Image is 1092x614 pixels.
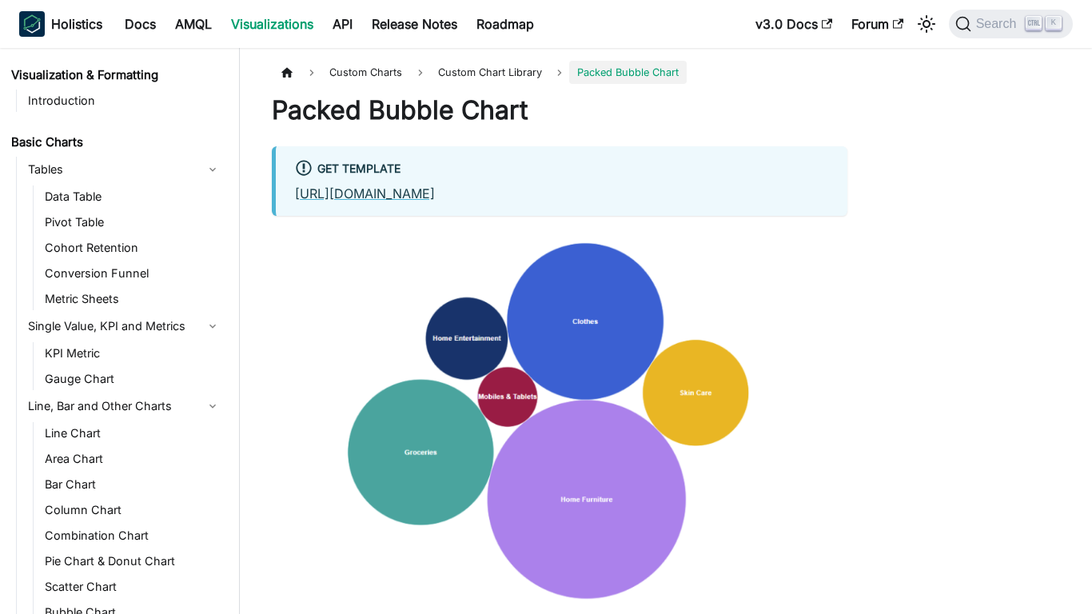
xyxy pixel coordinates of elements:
[23,157,225,182] a: Tables
[40,422,225,445] a: Line Chart
[321,61,410,84] span: Custom Charts
[221,11,323,37] a: Visualizations
[362,11,467,37] a: Release Notes
[430,61,550,84] a: Custom Chart Library
[40,288,225,310] a: Metric Sheets
[165,11,221,37] a: AMQL
[40,262,225,285] a: Conversion Funnel
[115,11,165,37] a: Docs
[19,11,102,37] a: HolisticsHolistics
[23,393,225,419] a: Line, Bar and Other Charts
[272,94,847,126] h1: Packed Bubble Chart
[949,10,1073,38] button: Search (Ctrl+K)
[569,61,687,84] span: Packed Bubble Chart
[272,61,302,84] a: Home page
[40,342,225,365] a: KPI Metric
[40,473,225,496] a: Bar Chart
[746,11,842,37] a: v3.0 Docs
[323,11,362,37] a: API
[40,368,225,390] a: Gauge Chart
[40,524,225,547] a: Combination Chart
[40,499,225,521] a: Column Chart
[842,11,913,37] a: Forum
[23,90,225,112] a: Introduction
[295,159,828,180] div: Get Template
[40,550,225,572] a: Pie Chart & Donut Chart
[272,229,847,612] img: reporting-custom-chart/packed_bubble
[6,64,225,86] a: Visualization & Formatting
[23,313,225,339] a: Single Value, KPI and Metrics
[40,237,225,259] a: Cohort Retention
[40,211,225,233] a: Pivot Table
[1046,16,1062,30] kbd: K
[438,66,542,78] span: Custom Chart Library
[40,576,225,598] a: Scatter Chart
[40,185,225,208] a: Data Table
[914,11,939,37] button: Switch between dark and light mode (currently light mode)
[971,17,1026,31] span: Search
[51,14,102,34] b: Holistics
[19,11,45,37] img: Holistics
[6,131,225,153] a: Basic Charts
[272,61,847,84] nav: Breadcrumbs
[467,11,544,37] a: Roadmap
[295,185,435,201] a: [URL][DOMAIN_NAME]
[40,448,225,470] a: Area Chart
